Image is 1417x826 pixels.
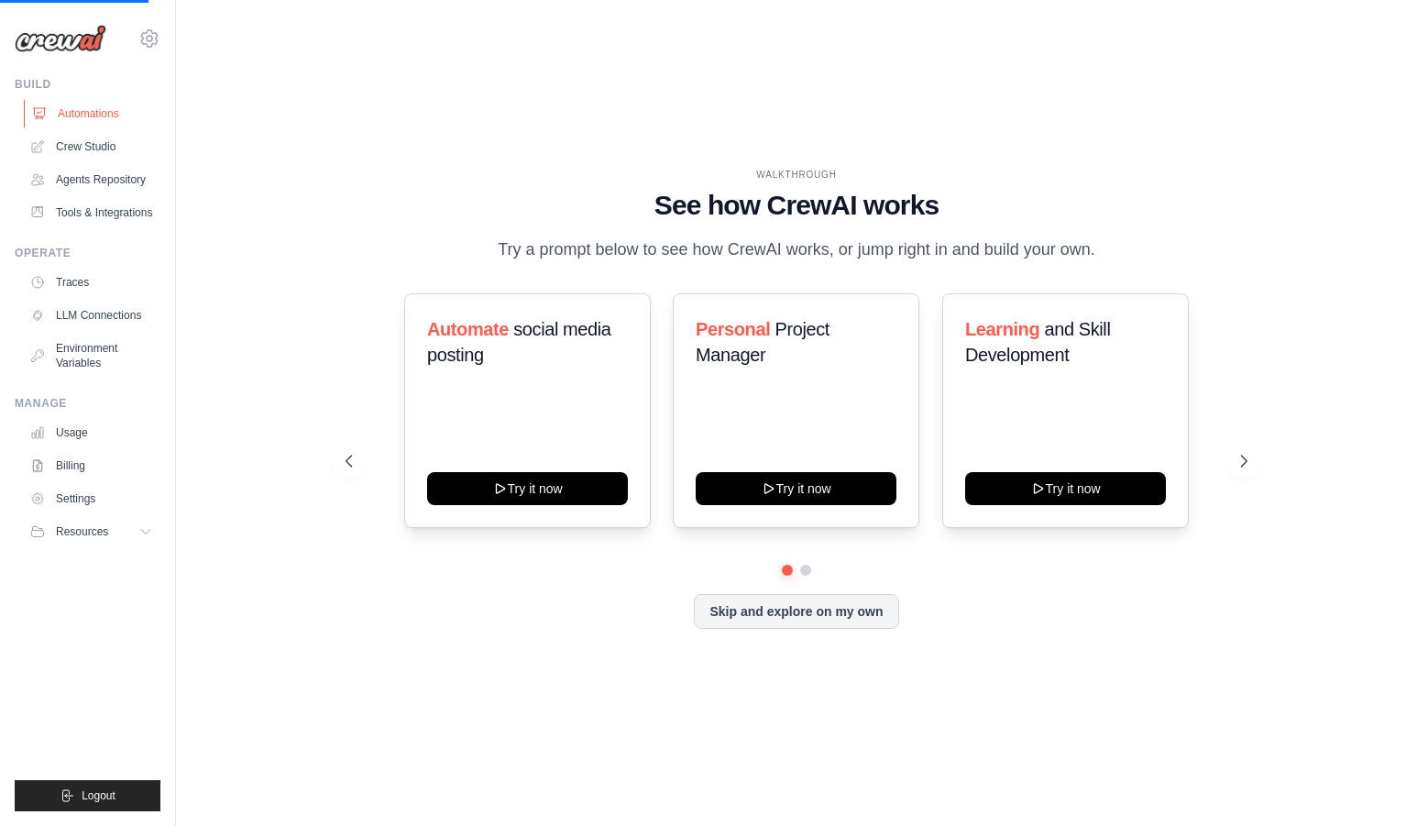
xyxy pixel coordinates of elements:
[22,334,160,378] a: Environment Variables
[15,396,160,411] div: Manage
[22,418,160,447] a: Usage
[427,319,509,339] span: Automate
[82,788,115,803] span: Logout
[15,780,160,811] button: Logout
[15,25,106,52] img: Logo
[965,319,1039,339] span: Learning
[56,524,108,539] span: Resources
[427,319,611,365] span: social media posting
[22,198,160,227] a: Tools & Integrations
[22,268,160,297] a: Traces
[427,472,628,505] button: Try it now
[24,99,162,128] a: Automations
[346,168,1247,182] div: WALKTHROUGH
[15,77,160,92] div: Build
[22,301,160,330] a: LLM Connections
[22,517,160,546] button: Resources
[696,319,770,339] span: Personal
[22,484,160,513] a: Settings
[965,472,1166,505] button: Try it now
[694,594,898,629] button: Skip and explore on my own
[15,246,160,260] div: Operate
[22,132,160,161] a: Crew Studio
[696,319,829,365] span: Project Manager
[965,319,1110,365] span: and Skill Development
[22,451,160,480] a: Billing
[346,189,1247,222] h1: See how CrewAI works
[489,237,1104,263] p: Try a prompt below to see how CrewAI works, or jump right in and build your own.
[22,165,160,194] a: Agents Repository
[696,472,896,505] button: Try it now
